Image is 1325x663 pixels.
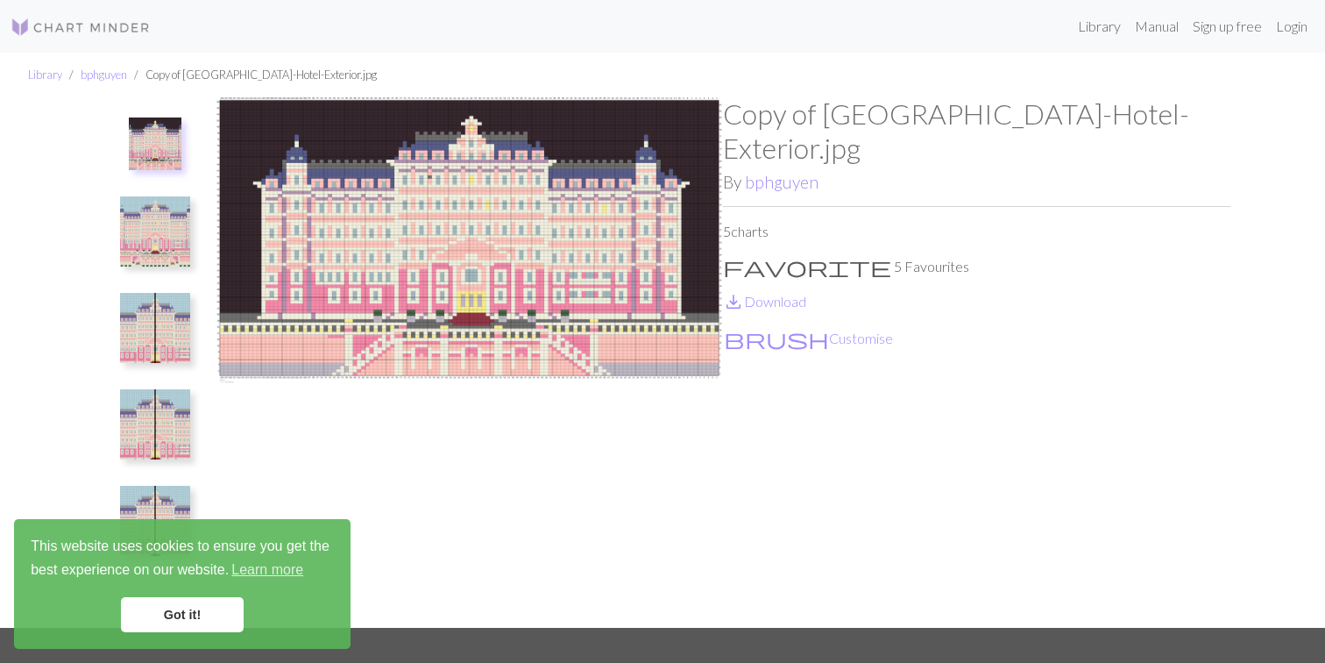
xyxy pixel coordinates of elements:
img: Logo [11,17,151,38]
i: Customise [724,328,829,349]
a: bphguyen [745,172,818,192]
span: favorite [723,254,891,279]
span: brush [724,326,829,351]
p: 5 charts [723,221,1230,242]
a: learn more about cookies [229,557,306,583]
h2: By [723,172,1230,192]
img: gbhotel [129,118,181,170]
a: dismiss cookie message [121,597,244,632]
span: This website uses cookies to ensure you get the best experience on our website. [31,536,334,583]
img: gbhotel [216,97,723,628]
i: Download [723,291,744,312]
a: Library [28,68,62,82]
img: Copy of GBHotel graph (copy) [120,486,190,556]
img: Copy of gbhotel [120,196,190,267]
h1: Copy of [GEOGRAPHIC_DATA]-Hotel-Exterior.jpg [723,97,1230,165]
p: 5 Favourites [723,256,1230,277]
a: Library [1071,9,1128,44]
div: cookieconsent [14,519,351,649]
i: Favourite [723,256,891,277]
img: GBHotel graph (copy) [120,293,190,363]
a: Manual [1128,9,1186,44]
img: Copy of GBHotel graph (copy) [120,389,190,460]
a: Sign up free [1186,9,1269,44]
a: Login [1269,9,1314,44]
button: CustomiseCustomise [723,327,894,350]
li: Copy of [GEOGRAPHIC_DATA]-Hotel-Exterior.jpg [127,67,377,83]
a: bphguyen [81,68,127,82]
a: DownloadDownload [723,293,806,310]
span: save_alt [723,289,744,314]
